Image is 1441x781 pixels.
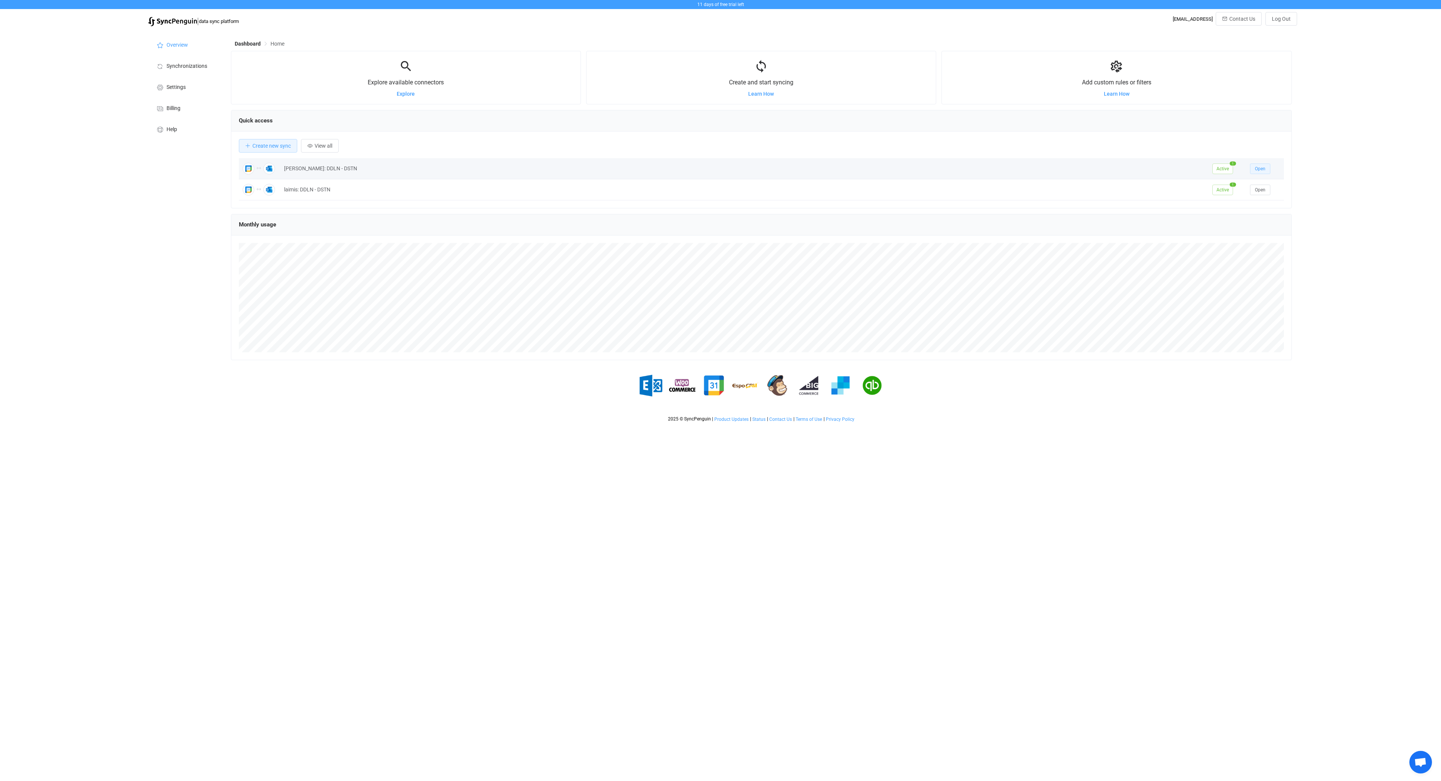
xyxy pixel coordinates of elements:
[1229,16,1255,22] span: Contact Us
[397,91,415,97] a: Explore
[1230,161,1236,165] span: 1
[368,79,444,86] span: Explore available connectors
[825,417,855,422] a: Privacy Policy
[697,2,744,7] span: 11 days of free trial left
[239,221,276,228] span: Monthly usage
[167,105,180,112] span: Billing
[243,184,254,196] img: Google Calendar Meetings
[824,416,825,422] span: |
[235,41,261,47] span: Dashboard
[795,417,822,422] a: Terms of Use
[263,163,275,174] img: Outlook Calendar Meetings
[1255,187,1265,193] span: Open
[148,16,239,26] a: |data sync platform
[270,41,284,47] span: Home
[252,143,291,149] span: Create new sync
[315,143,332,149] span: View all
[1272,16,1291,22] span: Log Out
[1409,751,1432,773] div: Open chat
[148,34,223,55] a: Overview
[748,91,774,97] a: Learn How
[167,84,186,90] span: Settings
[752,417,766,422] span: Status
[235,41,284,46] div: Breadcrumb
[1250,186,1270,193] a: Open
[1104,91,1129,97] a: Learn How
[1250,165,1270,171] a: Open
[167,63,207,69] span: Synchronizations
[239,117,273,124] span: Quick access
[199,18,239,24] span: data sync platform
[239,139,297,153] button: Create new sync
[669,372,695,399] img: woo-commerce.png
[767,416,768,422] span: |
[148,97,223,118] a: Billing
[827,372,854,399] img: sendgrid.png
[668,416,711,422] span: 2025 © SyncPenguin
[712,416,713,422] span: |
[280,185,1209,194] div: laimis: DDLN - DSTN
[243,163,254,174] img: Google Calendar Meetings
[1250,164,1270,174] button: Open
[1255,166,1265,171] span: Open
[750,416,751,422] span: |
[637,372,664,399] img: exchange.png
[148,55,223,76] a: Synchronizations
[701,372,727,399] img: google.png
[859,372,885,399] img: quickbooks.png
[714,417,749,422] span: Product Updates
[752,417,766,422] a: Status
[714,417,749,422] a: Product Updates
[1230,182,1236,186] span: 1
[764,372,790,399] img: mailchimp.png
[793,416,795,422] span: |
[148,17,197,26] img: syncpenguin.svg
[263,184,275,196] img: Outlook Calendar Meetings
[280,164,1209,173] div: [PERSON_NAME]: DDLN - DSTN
[167,127,177,133] span: Help
[301,139,339,153] button: View all
[167,42,188,48] span: Overview
[1173,16,1213,22] div: [EMAIL_ADDRESS]
[148,118,223,139] a: Help
[769,417,792,422] a: Contact Us
[1212,185,1233,195] span: Active
[148,76,223,97] a: Settings
[1250,185,1270,195] button: Open
[1082,79,1151,86] span: Add custom rules or filters
[729,79,793,86] span: Create and start syncing
[1265,12,1297,26] button: Log Out
[1216,12,1262,26] button: Contact Us
[1212,164,1233,174] span: Active
[826,417,854,422] span: Privacy Policy
[197,16,199,26] span: |
[796,372,822,399] img: big-commerce.png
[732,372,759,399] img: espo-crm.png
